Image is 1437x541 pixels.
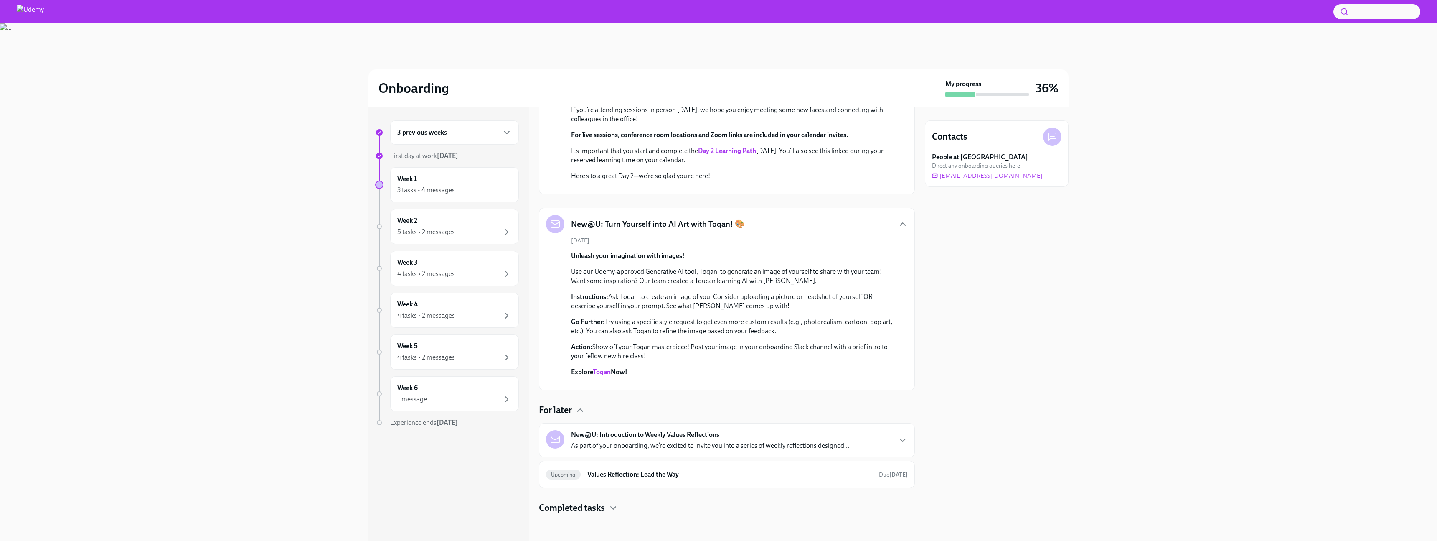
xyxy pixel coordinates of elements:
[378,80,449,97] h2: Onboarding
[397,216,417,225] h6: Week 2
[375,376,519,411] a: Week 61 message
[375,151,519,161] a: First day at work[DATE]
[546,468,908,481] a: UpcomingValues Reflection: Lead the WayDue[DATE]
[437,419,458,426] strong: [DATE]
[571,105,894,124] p: If you’re attending sessions in person [DATE], we hope you enjoy meeting some new faces and conne...
[375,293,519,328] a: Week 44 tasks • 2 messages
[397,258,418,267] h6: Week 3
[945,79,981,89] strong: My progress
[571,131,848,139] strong: For live sessions, conference room locations and Zoom links are included in your calendar invites.
[571,293,608,301] strong: Instructions:
[571,219,745,230] h5: New@U: Turn Yourself into AI Art with Toqan! 🎨
[571,343,592,351] strong: Action:
[539,404,572,416] h4: For later
[375,209,519,244] a: Week 25 tasks • 2 messages
[375,167,519,202] a: Week 13 tasks • 4 messages
[698,147,756,155] a: Day 2 Learning Path
[571,317,894,336] p: Try using a specific style request to get even more custom results (e.g., photorealism, cartoon, ...
[571,171,894,181] p: Here’s to a great Day 2—we’re so glad you’re here!
[397,353,455,362] div: 4 tasks • 2 messages
[437,152,458,160] strong: [DATE]
[390,152,458,160] span: First day at work
[17,5,44,18] img: Udemy
[571,237,589,245] span: [DATE]
[571,292,894,311] p: Ask Toqan to create an image of you. Consider uploading a picture or headshot of yourself OR desc...
[571,368,627,376] strong: Explore Now!
[397,186,455,195] div: 3 tasks • 4 messages
[397,227,455,237] div: 5 tasks • 2 messages
[397,300,418,309] h6: Week 4
[571,146,894,165] p: It’s important that you start and complete the [DATE]. You’ll also see this linked during your re...
[397,383,418,393] h6: Week 6
[397,395,427,404] div: 1 message
[593,368,611,376] a: Toqan
[1036,81,1059,96] h3: 36%
[397,174,417,184] h6: Week 1
[390,120,519,145] div: 3 previous weeks
[571,342,894,361] p: Show off your Toqan masterpiece! Post your image in your onboarding Slack channel with a brief in...
[390,419,458,426] span: Experience ends
[539,502,605,514] h4: Completed tasks
[539,404,915,416] div: For later
[879,471,908,478] span: Due
[397,269,455,278] div: 4 tasks • 2 messages
[571,430,719,439] strong: New@U: Introduction to Weekly Values Reflections
[375,251,519,286] a: Week 34 tasks • 2 messages
[539,502,915,514] div: Completed tasks
[571,252,685,260] strong: Unleash your imagination with images!
[571,441,849,450] p: As part of your onboarding, we’re excited to invite you into a series of weekly reflections desig...
[587,470,872,479] h6: Values Reflection: Lead the Way
[375,334,519,370] a: Week 54 tasks • 2 messages
[571,267,894,286] p: Use our Udemy-approved Generative AI tool, Toqan, to generate an image of yourself to share with ...
[571,318,605,326] strong: Go Further:
[932,162,1020,170] span: Direct any onboarding queries here
[889,471,908,478] strong: [DATE]
[546,472,581,478] span: Upcoming
[397,128,447,137] h6: 3 previous weeks
[397,311,455,320] div: 4 tasks • 2 messages
[879,471,908,479] span: September 29th, 2025 10:00
[932,153,1028,162] strong: People at [GEOGRAPHIC_DATA]
[932,171,1043,180] a: [EMAIL_ADDRESS][DOMAIN_NAME]
[397,342,418,351] h6: Week 5
[932,130,967,143] h4: Contacts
